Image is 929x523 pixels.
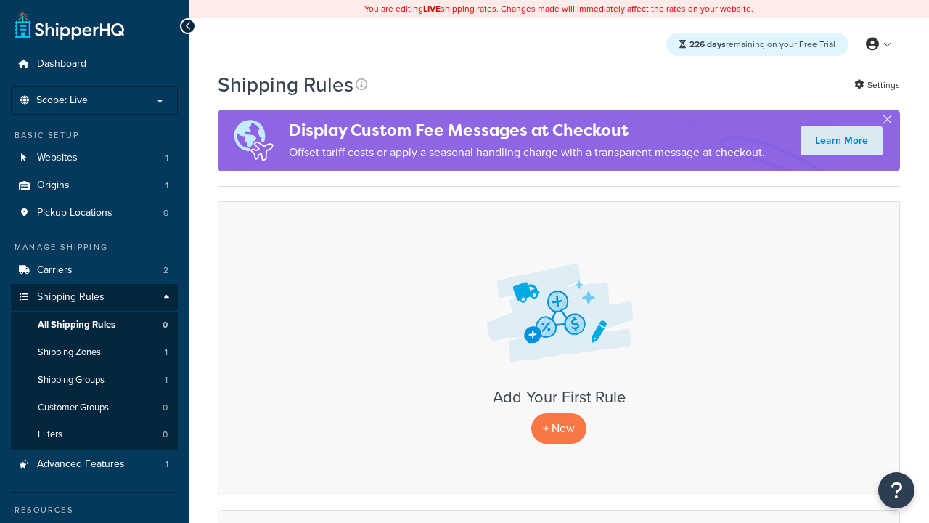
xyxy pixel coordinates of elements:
span: 1 [165,152,168,164]
strong: 226 days [689,38,726,51]
span: Shipping Zones [38,346,101,359]
div: Basic Setup [11,129,178,142]
a: Settings [854,75,900,95]
span: Customer Groups [38,402,109,414]
a: Dashboard [11,51,178,78]
span: Carriers [37,264,73,277]
p: Offset tariff costs or apply a seasonal handling charge with a transparent message at checkout. [289,142,765,163]
span: 0 [163,429,168,441]
div: Manage Shipping [11,241,178,254]
h3: Add Your First Rule [233,389,885,406]
a: Filters 0 [11,421,178,448]
li: Pickup Locations [11,200,178,227]
a: Customer Groups 0 [11,394,178,421]
li: Filters [11,421,178,448]
span: Filters [38,429,62,441]
span: Websites [37,152,78,164]
li: All Shipping Rules [11,312,178,338]
span: 0 [163,402,168,414]
div: Resources [11,504,178,516]
a: Websites 1 [11,145,178,171]
a: Pickup Locations 0 [11,200,178,227]
span: Advanced Features [37,458,125,471]
span: Pickup Locations [37,207,112,219]
span: 1 [165,374,168,386]
img: duties-banner-06bc72dcb5fe05cb3f9472aba00be2ae8eb53ab6f0d8bb03d382ba314ac3c341.png [218,110,289,171]
li: Shipping Zones [11,339,178,366]
li: Shipping Rules [11,284,178,450]
span: Scope: Live [36,94,88,107]
span: 0 [163,207,168,219]
a: Learn More [801,126,883,155]
li: Advanced Features [11,451,178,478]
span: 0 [163,319,168,331]
li: Websites [11,145,178,171]
span: All Shipping Rules [38,319,115,331]
span: Origins [37,179,70,192]
li: Carriers [11,257,178,284]
a: All Shipping Rules 0 [11,312,178,338]
b: LIVE [423,2,441,15]
span: 1 [165,179,168,192]
li: Customer Groups [11,394,178,421]
span: Shipping Groups [38,374,105,386]
a: Origins 1 [11,172,178,199]
h1: Shipping Rules [218,70,353,99]
span: Shipping Rules [37,291,105,304]
span: Dashboard [37,58,86,70]
a: Carriers 2 [11,257,178,284]
a: Advanced Features 1 [11,451,178,478]
a: ShipperHQ Home [15,11,124,40]
h4: Display Custom Fee Messages at Checkout [289,118,765,142]
div: remaining on your Free Trial [666,33,848,56]
span: 1 [165,458,168,471]
li: Shipping Groups [11,367,178,394]
button: Open Resource Center [878,472,914,508]
span: 1 [165,346,168,359]
a: Shipping Groups 1 [11,367,178,394]
p: + New [531,413,586,443]
a: Shipping Rules [11,284,178,311]
li: Origins [11,172,178,199]
span: 2 [163,264,168,277]
a: Shipping Zones 1 [11,339,178,366]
